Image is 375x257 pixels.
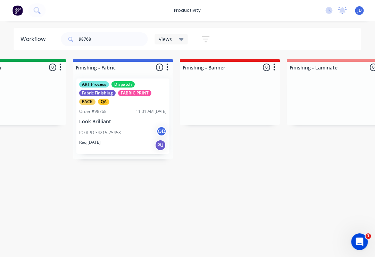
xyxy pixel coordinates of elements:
[366,233,371,239] span: 1
[159,35,172,43] span: Views
[118,90,152,96] div: FABRIC PRINT
[80,108,107,115] div: Order #98768
[80,130,121,136] p: PO #PO 34215-75458
[98,99,110,105] div: QA
[351,233,368,250] iframe: Intercom live chat
[136,108,167,115] div: 11:01 AM [DATE]
[80,99,96,105] div: PACK
[157,126,167,136] div: GD
[357,7,362,14] span: JD
[80,119,167,125] p: Look Brilliant
[80,139,101,146] p: Req. [DATE]
[21,35,49,43] div: Workflow
[112,81,135,88] div: Dispatch
[80,90,116,96] div: Fabric Finishing
[79,32,148,46] input: Search for orders...
[80,81,109,88] div: ART Process
[77,78,170,154] div: ART ProcessDispatchFabric FinishingFABRIC PRINTPACKQAOrder #9876811:01 AM [DATE]Look BrilliantPO ...
[155,140,166,151] div: PU
[171,5,205,16] div: productivity
[12,5,23,16] img: Factory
